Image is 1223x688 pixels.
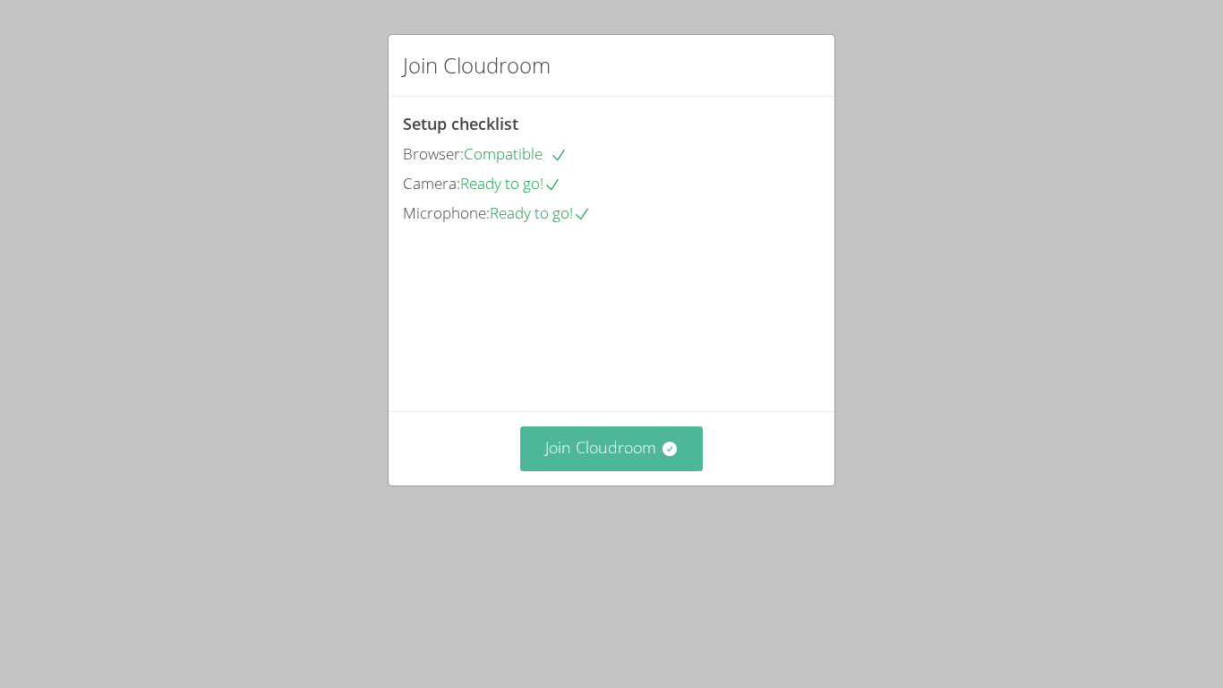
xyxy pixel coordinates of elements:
h2: Join Cloudroom [403,49,551,82]
span: Camera: [403,173,460,193]
span: Ready to go! [490,202,591,223]
button: Join Cloudroom [520,426,704,470]
span: Compatible [464,143,568,164]
span: Microphone: [403,202,490,223]
span: Ready to go! [460,173,561,193]
span: Setup checklist [403,113,518,134]
span: Browser: [403,143,464,164]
